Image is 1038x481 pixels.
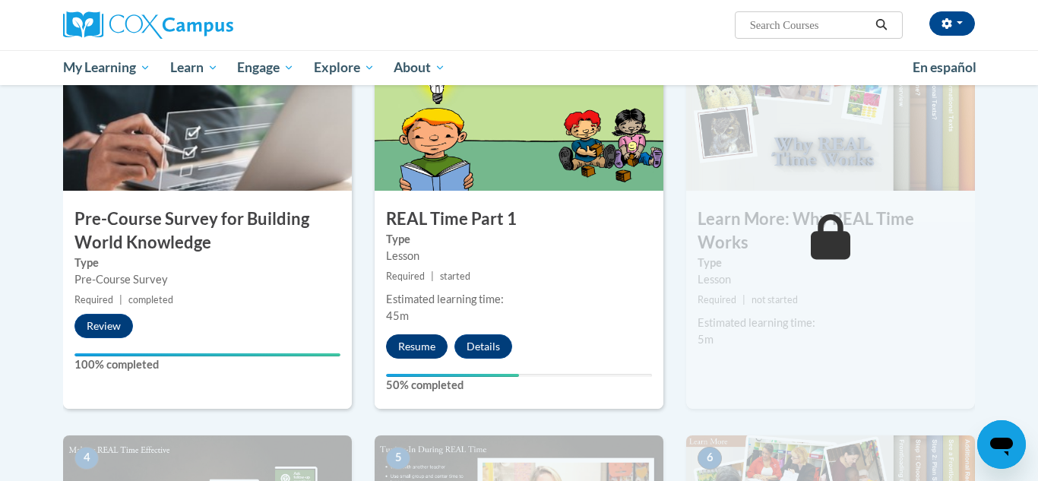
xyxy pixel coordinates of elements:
span: Required [386,271,425,282]
input: Search Courses [748,16,870,34]
a: En español [903,52,986,84]
span: 6 [698,447,722,470]
span: | [431,271,434,282]
div: Estimated learning time: [698,315,964,331]
button: Account Settings [929,11,975,36]
span: | [742,294,745,305]
div: Estimated learning time: [386,291,652,308]
span: Engage [237,59,294,77]
button: Details [454,334,512,359]
span: 5 [386,447,410,470]
a: Engage [227,50,304,85]
button: Review [74,314,133,338]
div: Lesson [698,271,964,288]
span: 4 [74,447,99,470]
span: | [119,294,122,305]
span: 45m [386,309,409,322]
label: 50% completed [386,377,652,394]
label: Type [698,255,964,271]
span: completed [128,294,173,305]
a: Learn [160,50,228,85]
img: Course Image [375,39,663,191]
span: not started [752,294,798,305]
span: 5m [698,333,714,346]
label: Type [74,255,340,271]
h3: REAL Time Part 1 [375,207,663,231]
a: My Learning [53,50,160,85]
button: Resume [386,334,448,359]
img: Course Image [63,39,352,191]
span: Required [698,294,736,305]
div: Your progress [74,353,340,356]
button: Search [870,16,893,34]
div: Your progress [386,374,519,377]
img: Course Image [686,39,975,191]
img: Cox Campus [63,11,233,39]
div: Lesson [386,248,652,264]
span: About [394,59,445,77]
div: Pre-Course Survey [74,271,340,288]
span: En español [913,59,976,75]
div: Main menu [40,50,998,85]
label: Type [386,231,652,248]
h3: Pre-Course Survey for Building World Knowledge [63,207,352,255]
h3: Learn More: Why REAL Time Works [686,207,975,255]
span: started [440,271,470,282]
a: About [385,50,456,85]
label: 100% completed [74,356,340,373]
span: Learn [170,59,218,77]
span: Explore [314,59,375,77]
span: My Learning [63,59,150,77]
a: Explore [304,50,385,85]
iframe: Button to launch messaging window [977,420,1026,469]
span: Required [74,294,113,305]
a: Cox Campus [63,11,352,39]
